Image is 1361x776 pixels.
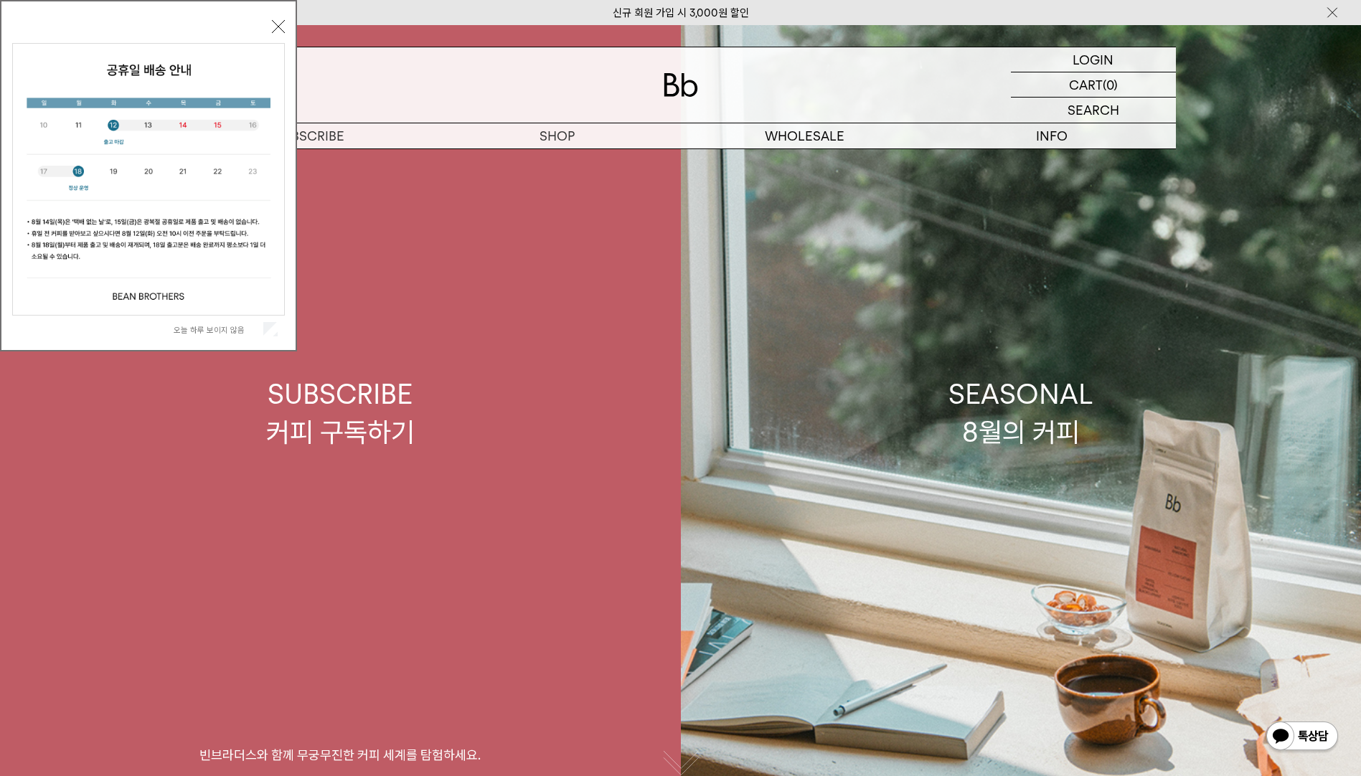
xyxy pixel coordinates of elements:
[1069,72,1103,97] p: CART
[948,375,1093,451] div: SEASONAL 8월의 커피
[664,73,698,97] img: 로고
[266,375,415,451] div: SUBSCRIBE 커피 구독하기
[433,123,681,148] a: SHOP
[928,123,1176,148] p: INFO
[174,325,260,335] label: 오늘 하루 보이지 않음
[1011,72,1176,98] a: CART (0)
[613,6,749,19] a: 신규 회원 가입 시 3,000원 할인
[1068,98,1119,123] p: SEARCH
[1103,72,1118,97] p: (0)
[1265,720,1339,754] img: 카카오톡 채널 1:1 채팅 버튼
[1073,47,1113,72] p: LOGIN
[272,20,285,33] button: 닫기
[1011,47,1176,72] a: LOGIN
[186,123,433,148] a: SUBSCRIBE
[13,44,284,315] img: cb63d4bbb2e6550c365f227fdc69b27f_113810.jpg
[681,123,928,148] p: WHOLESALE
